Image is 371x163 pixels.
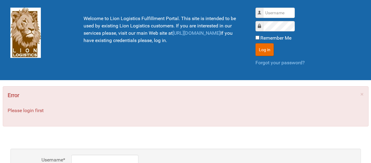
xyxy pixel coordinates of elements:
[262,9,262,10] label: Username
[255,60,305,66] a: Forgot your password?
[263,8,295,18] input: Username
[360,91,364,97] a: ×
[84,15,240,44] p: Welcome to Lion Logistics Fulfillment Portal. This site is intended to be used by existing Lion L...
[255,43,274,56] button: Log in
[260,34,291,42] label: Remember Me
[10,30,41,35] a: Lion Logistics
[173,30,220,36] a: [URL][DOMAIN_NAME]
[8,91,364,100] h4: Error
[8,107,364,114] p: Please login first
[10,8,41,58] img: Lion Logistics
